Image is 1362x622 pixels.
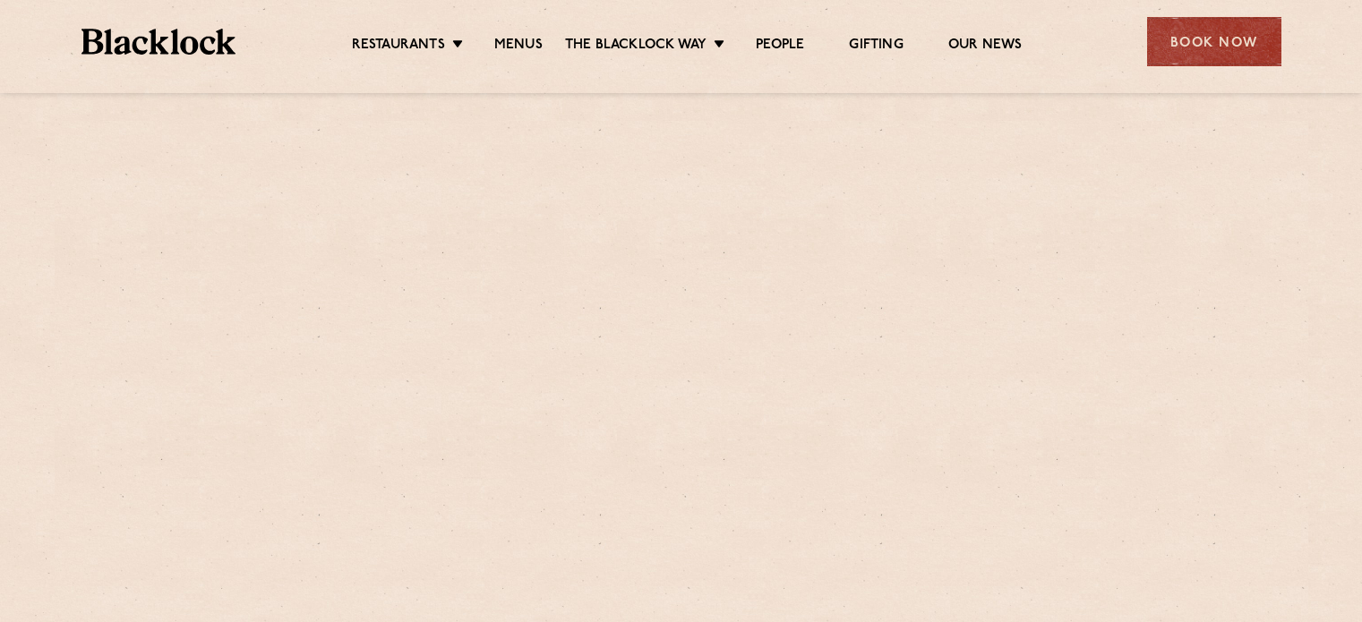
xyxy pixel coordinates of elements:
a: Gifting [849,37,903,56]
a: Menus [494,37,543,56]
div: Book Now [1147,17,1281,66]
a: People [756,37,804,56]
a: The Blacklock Way [565,37,707,56]
a: Restaurants [352,37,445,56]
img: BL_Textured_Logo-footer-cropped.svg [81,29,236,55]
a: Our News [948,37,1023,56]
